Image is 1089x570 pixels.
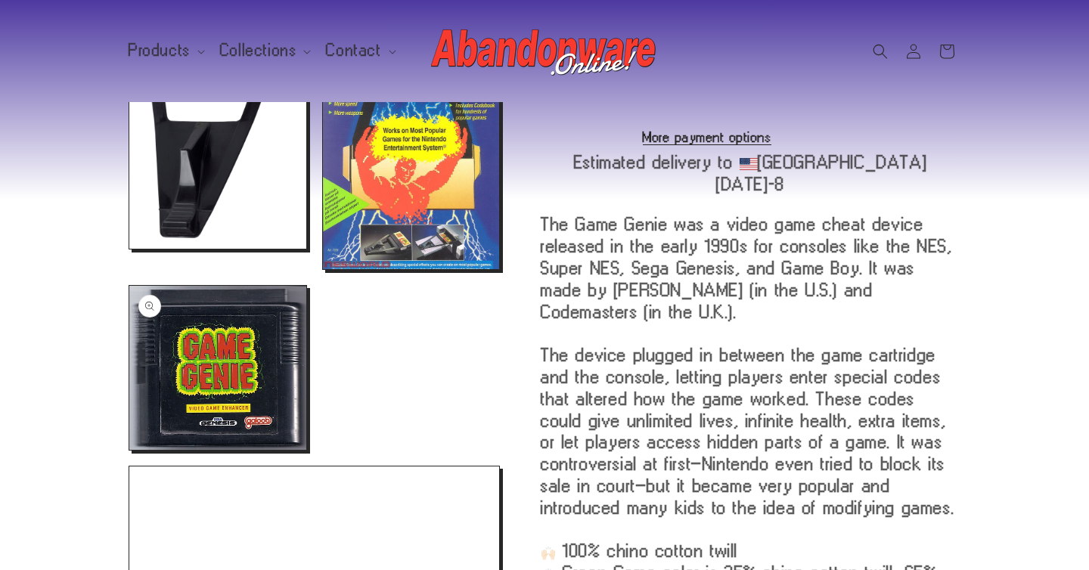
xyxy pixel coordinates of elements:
a: Abandonware [426,15,664,87]
b: [DATE]⁠–8 [716,174,785,194]
img: Abandonware [431,21,658,82]
span: Contact [326,44,381,57]
span: Products [129,44,191,57]
b: Estimated delivery to [574,152,734,172]
summary: Contact [317,35,402,67]
span: Collections [220,44,297,57]
a: More payment options [541,130,873,144]
img: US.svg [740,158,758,170]
summary: Products [119,35,211,67]
div: [GEOGRAPHIC_DATA] [541,151,960,195]
summary: Search [864,35,897,68]
summary: Collections [211,35,318,67]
